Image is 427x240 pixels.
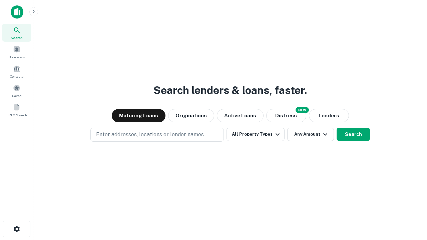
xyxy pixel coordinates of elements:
[2,43,31,61] a: Borrowers
[96,131,204,139] p: Enter addresses, locations or lender names
[9,54,25,60] span: Borrowers
[2,82,31,100] a: Saved
[337,128,370,141] button: Search
[217,109,264,122] button: Active Loans
[2,62,31,80] a: Contacts
[11,35,23,40] span: Search
[394,187,427,219] iframe: Chat Widget
[227,128,285,141] button: All Property Types
[2,101,31,119] a: SREO Search
[168,109,214,122] button: Originations
[287,128,334,141] button: Any Amount
[90,128,224,142] button: Enter addresses, locations or lender names
[309,109,349,122] button: Lenders
[10,74,23,79] span: Contacts
[112,109,165,122] button: Maturing Loans
[12,93,22,98] span: Saved
[153,82,307,98] h3: Search lenders & loans, faster.
[6,112,27,118] span: SREO Search
[2,24,31,42] a: Search
[296,107,309,113] div: NEW
[11,5,23,19] img: capitalize-icon.png
[266,109,306,122] button: Search distressed loans with lien and other non-mortgage details.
